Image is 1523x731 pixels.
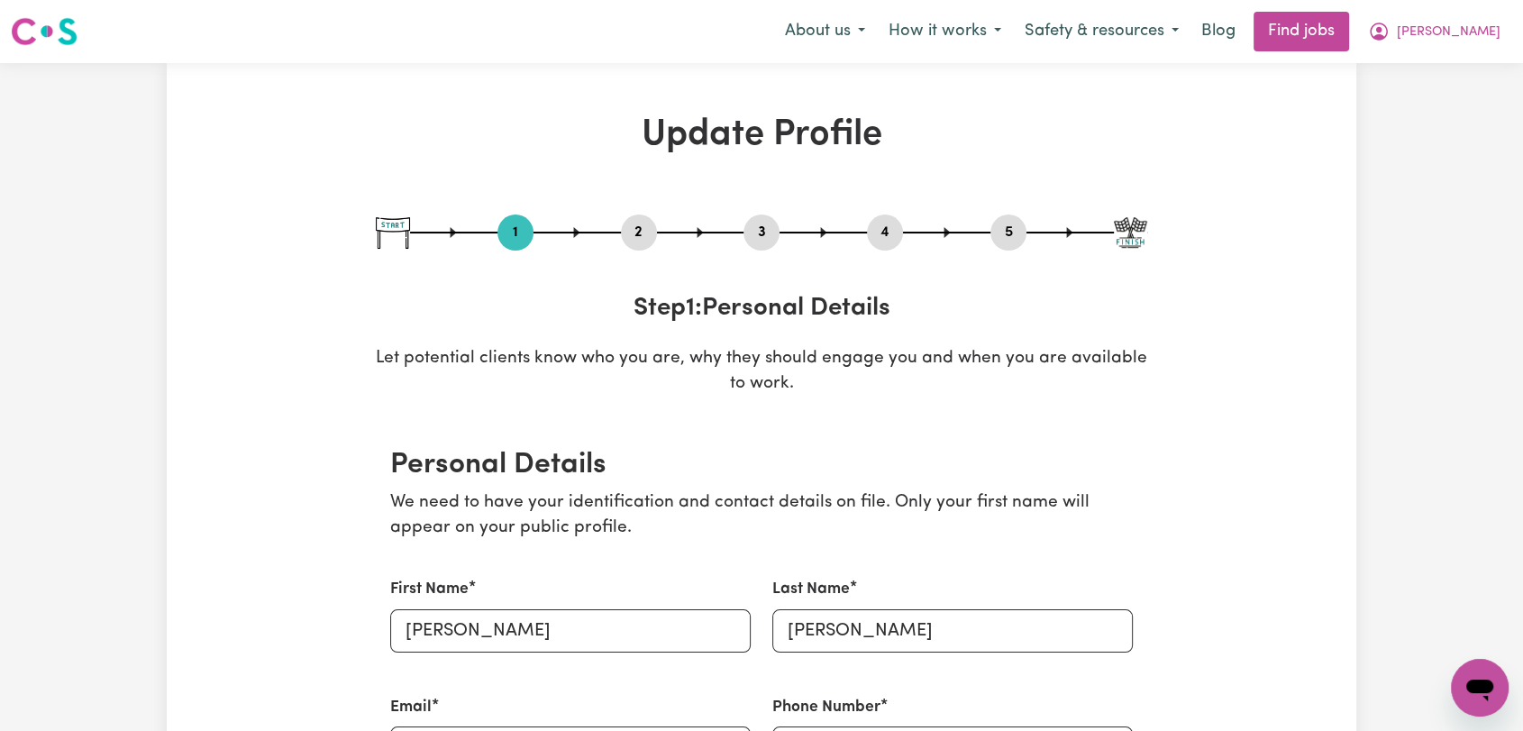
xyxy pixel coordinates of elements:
[390,490,1133,543] p: We need to have your identification and contact details on file. Only your first name will appear...
[11,15,78,48] img: Careseekers logo
[497,221,534,244] button: Go to step 1
[1190,12,1246,51] a: Blog
[1451,659,1509,717] iframe: Button to launch messaging window
[621,221,657,244] button: Go to step 2
[773,13,877,50] button: About us
[376,114,1147,157] h1: Update Profile
[1356,13,1512,50] button: My Account
[390,696,432,719] label: Email
[390,578,469,601] label: First Name
[867,221,903,244] button: Go to step 4
[1397,23,1500,42] span: [PERSON_NAME]
[743,221,780,244] button: Go to step 3
[376,346,1147,398] p: Let potential clients know who you are, why they should engage you and when you are available to ...
[772,578,850,601] label: Last Name
[390,448,1133,482] h2: Personal Details
[376,294,1147,324] h3: Step 1 : Personal Details
[772,696,880,719] label: Phone Number
[1013,13,1190,50] button: Safety & resources
[11,11,78,52] a: Careseekers logo
[877,13,1013,50] button: How it works
[1254,12,1349,51] a: Find jobs
[990,221,1026,244] button: Go to step 5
